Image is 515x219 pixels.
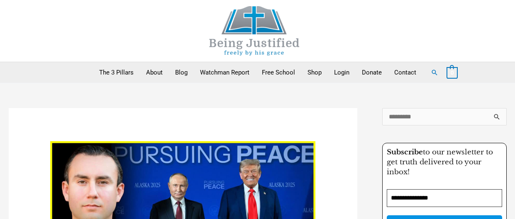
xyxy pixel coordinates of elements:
a: Blog [169,62,194,83]
a: Search button [431,69,438,76]
img: Being Justified [192,6,317,55]
strong: Subscribe [387,148,423,156]
a: About [140,62,169,83]
a: View Shopping Cart, empty [447,69,458,76]
input: Email Address * [387,189,502,207]
a: Watchman Report [194,62,256,83]
nav: Primary Site Navigation [93,62,422,83]
a: The 3 Pillars [93,62,140,83]
a: Donate [356,62,388,83]
a: Shop [301,62,328,83]
a: Free School [256,62,301,83]
span: 0 [451,70,454,76]
span: to our newsletter to get truth delivered to your inbox! [387,148,493,176]
a: Login [328,62,356,83]
a: Contact [388,62,422,83]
